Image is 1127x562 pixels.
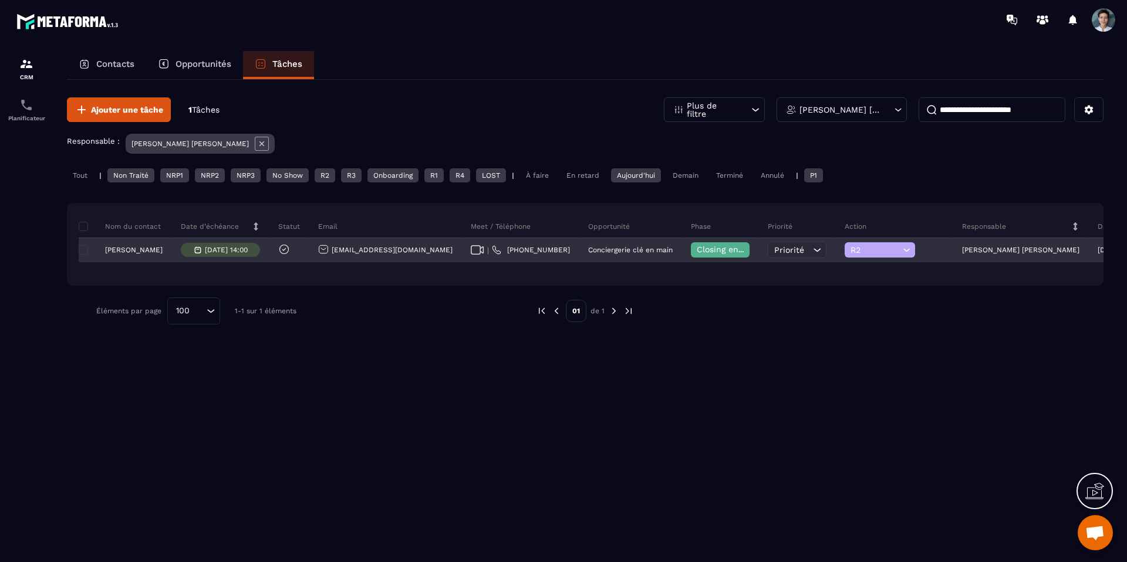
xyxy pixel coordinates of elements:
span: 100 [172,304,194,317]
a: [PHONE_NUMBER] [492,245,570,255]
p: Date d’échéance [181,222,239,231]
a: schedulerschedulerPlanificateur [3,89,50,130]
div: NRP2 [195,168,225,182]
p: Statut [278,222,300,231]
p: Opportunité [588,222,630,231]
div: Tout [67,168,93,182]
span: Priorité [774,245,804,255]
img: next [623,306,634,316]
p: [PERSON_NAME] [PERSON_NAME] [799,106,881,114]
p: Email [318,222,338,231]
span: Closing en cours [697,245,764,254]
p: Plus de filtre [687,101,738,118]
input: Search for option [194,304,204,317]
p: 1 [188,104,220,116]
p: | [796,171,798,180]
a: Opportunités [146,51,243,79]
div: R1 [424,168,444,182]
p: Conciergerie clé en main [588,246,673,254]
p: 1-1 sur 1 éléments [235,307,296,315]
p: Opportunités [176,59,231,69]
p: Éléments par page [96,307,161,315]
div: NRP3 [231,168,261,182]
div: Annulé [755,168,790,182]
p: Priorité [768,222,792,231]
span: Tâches [192,105,220,114]
div: Terminé [710,168,749,182]
img: logo [16,11,122,32]
p: Responsable : [67,137,120,145]
div: Non Traité [107,168,154,182]
div: Search for option [167,297,220,324]
div: R2 [315,168,335,182]
p: Tâches [272,59,302,69]
div: NRP1 [160,168,189,182]
p: Nom du contact [82,222,161,231]
p: de 1 [591,306,605,316]
span: R2 [851,245,900,255]
p: Phase [691,222,711,231]
div: LOST [476,168,506,182]
p: | [512,171,514,180]
div: En retard [561,168,605,182]
div: R3 [341,168,362,182]
a: Contacts [67,51,146,79]
p: | [99,171,102,180]
span: | [487,246,489,255]
div: Demain [667,168,704,182]
a: formationformationCRM [3,48,50,89]
span: Ajouter une tâche [91,104,163,116]
p: Responsable [962,222,1006,231]
p: Action [845,222,866,231]
div: No Show [266,168,309,182]
img: prev [551,306,562,316]
img: next [609,306,619,316]
p: Meet / Téléphone [471,222,531,231]
p: [PERSON_NAME] [105,246,163,254]
div: À faire [520,168,555,182]
img: formation [19,57,33,71]
p: [PERSON_NAME] [PERSON_NAME] [131,140,249,148]
div: R4 [450,168,470,182]
img: scheduler [19,98,33,112]
p: Contacts [96,59,134,69]
div: Aujourd'hui [611,168,661,182]
p: [DATE] 14:00 [205,246,248,254]
div: Ouvrir le chat [1078,515,1113,550]
div: P1 [804,168,823,182]
img: prev [536,306,547,316]
p: 01 [566,300,586,322]
a: Tâches [243,51,314,79]
p: [PERSON_NAME] [PERSON_NAME] [962,246,1079,254]
button: Ajouter une tâche [67,97,171,122]
div: Onboarding [367,168,419,182]
p: Planificateur [3,115,50,121]
p: CRM [3,74,50,80]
